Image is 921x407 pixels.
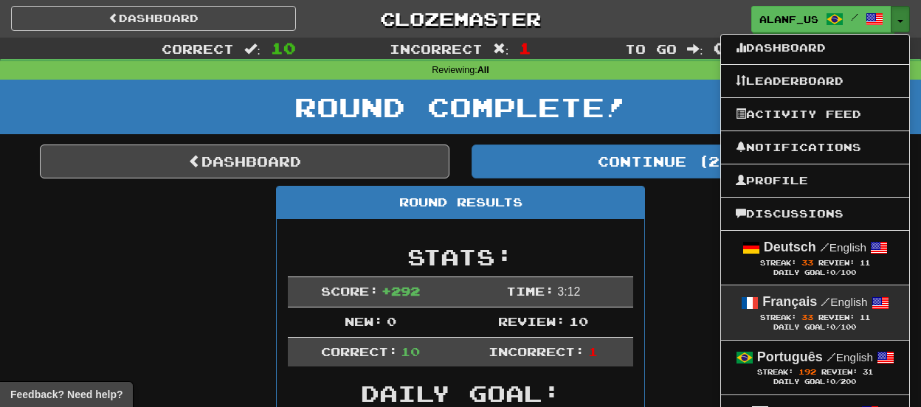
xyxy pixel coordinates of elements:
span: Streak: [757,368,793,376]
h2: Daily Goal: [288,381,633,406]
small: English [820,241,866,254]
a: Clozemaster [318,6,603,32]
a: alanf_us / [751,6,891,32]
a: Deutsch /English Streak: 33 Review: 11 Daily Goal:0/100 [721,231,909,285]
span: Score: [321,284,379,298]
span: Review: [821,368,858,376]
span: 0 [387,314,396,328]
a: Dashboard [40,145,449,178]
span: 1 [519,39,531,57]
a: Français /English Streak: 33 Review: 11 Daily Goal:0/100 [721,285,909,339]
span: 10 [569,314,588,328]
div: Daily Goal: /100 [736,268,894,278]
span: 10 [401,344,420,358]
span: 10 [271,39,296,57]
strong: Français [762,294,817,309]
span: 0 [714,39,726,57]
span: 192 [798,367,816,376]
span: 33 [801,258,813,267]
span: / [821,295,830,308]
a: Dashboard [11,6,296,31]
small: English [827,351,873,363]
span: Open feedback widget [10,387,123,402]
span: alanf_us [759,13,818,26]
div: Daily Goal: /200 [736,378,894,387]
span: / [851,12,858,22]
a: Português /English Streak: 192 Review: 31 Daily Goal:0/200 [721,341,909,394]
div: Daily Goal: /100 [736,323,894,333]
div: Round Results [277,187,644,219]
span: 11 [860,313,870,321]
span: Review: [818,259,855,267]
span: 3 : 12 [557,285,580,298]
span: Streak: [760,259,796,267]
strong: Português [757,349,823,364]
span: 11 [860,259,870,267]
span: 1 [588,344,598,358]
span: 31 [863,368,873,376]
strong: Deutsch [764,240,816,254]
span: Correct: [321,344,398,358]
span: 0 [830,378,835,386]
span: Streak: [760,313,796,321]
a: Activity Feed [721,105,909,124]
span: Correct [162,41,234,56]
strong: All [477,65,489,75]
span: 33 [801,313,813,321]
a: Leaderboard [721,72,909,91]
button: Continue (21) [472,145,881,178]
span: + 292 [382,284,420,298]
span: Time: [506,284,554,298]
a: Discussions [721,204,909,223]
small: English [821,296,867,308]
a: Profile [721,171,909,190]
a: Dashboard [721,38,909,58]
h1: Round Complete! [5,92,916,122]
span: 0 [830,323,835,331]
span: Incorrect [390,41,483,56]
span: Incorrect: [489,344,584,358]
span: Review: [818,313,855,321]
a: Notifications [721,138,909,157]
span: / [827,350,836,363]
span: New: [345,314,383,328]
span: 0 [830,268,835,276]
span: / [820,240,829,254]
span: : [244,43,261,55]
span: Review: [498,314,565,328]
span: : [493,43,509,55]
span: : [687,43,703,55]
h2: Stats: [288,245,633,269]
span: To go [625,41,677,56]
